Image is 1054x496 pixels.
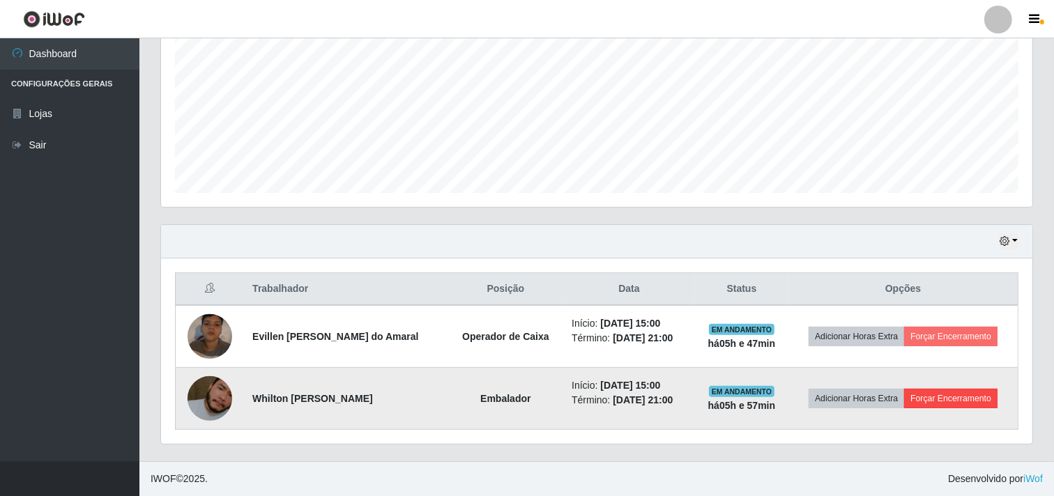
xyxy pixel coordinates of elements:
th: Status [695,273,788,306]
span: EM ANDAMENTO [709,386,775,397]
a: iWof [1023,473,1043,484]
span: EM ANDAMENTO [709,324,775,335]
li: Início: [572,378,687,393]
th: Opções [788,273,1018,306]
button: Forçar Encerramento [904,389,998,408]
span: © 2025 . [151,472,208,486]
button: Forçar Encerramento [904,327,998,346]
strong: há 05 h e 47 min [708,338,776,349]
img: 1751338751212.jpeg [188,297,232,376]
img: 1757416244684.jpeg [188,359,232,438]
time: [DATE] 21:00 [613,394,673,405]
button: Adicionar Horas Extra [809,327,904,346]
time: [DATE] 21:00 [613,332,673,343]
strong: Evillen [PERSON_NAME] do Amaral [252,331,418,342]
strong: há 05 h e 57 min [708,400,776,411]
strong: Embalador [480,393,530,404]
li: Término: [572,331,687,346]
li: Término: [572,393,687,408]
button: Adicionar Horas Extra [809,389,904,408]
img: CoreUI Logo [23,10,85,28]
time: [DATE] 15:00 [600,380,660,391]
strong: Operador de Caixa [462,331,549,342]
th: Data [563,273,695,306]
li: Início: [572,316,687,331]
th: Posição [448,273,564,306]
span: Desenvolvido por [948,472,1043,486]
span: IWOF [151,473,176,484]
th: Trabalhador [244,273,448,306]
strong: Whilton [PERSON_NAME] [252,393,373,404]
time: [DATE] 15:00 [600,318,660,329]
